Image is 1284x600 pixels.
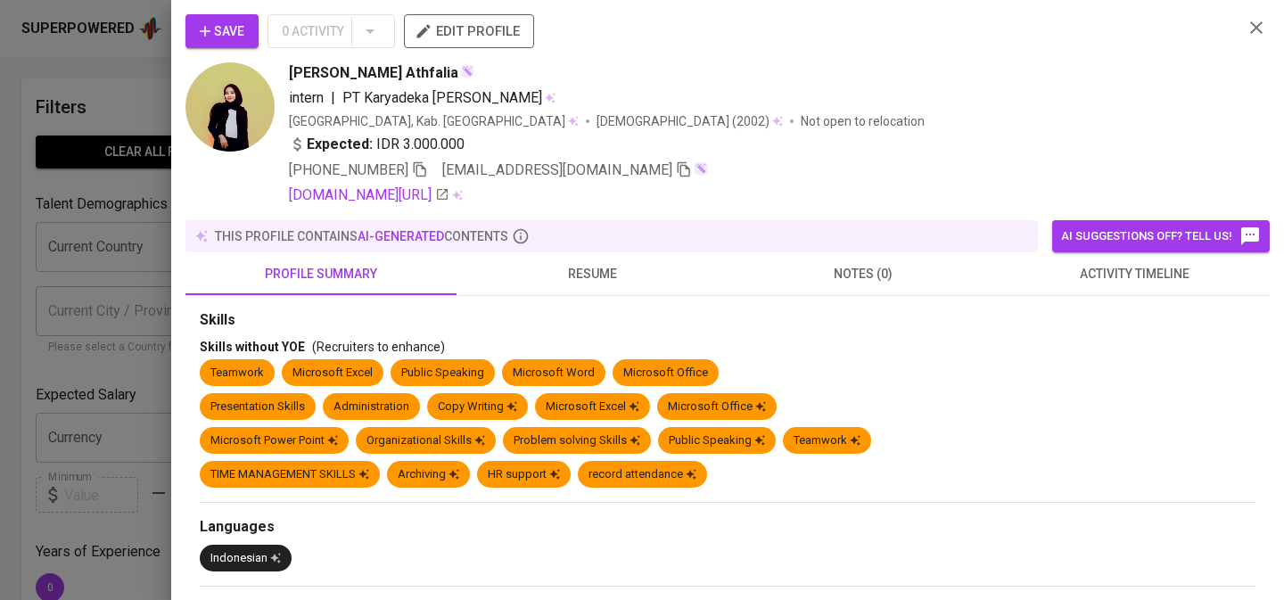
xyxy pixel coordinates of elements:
[588,466,696,483] div: record attendance
[289,62,458,84] span: [PERSON_NAME] Athfalia
[210,466,369,483] div: TIME MANAGEMENT SKILLS
[215,227,508,245] p: this profile contains contents
[210,550,281,567] div: Indonesian
[442,161,672,178] span: [EMAIL_ADDRESS][DOMAIN_NAME]
[289,134,465,155] div: IDR 3.000.000
[200,21,244,43] span: Save
[418,20,520,43] span: edit profile
[342,89,542,106] span: PT Karyadeka [PERSON_NAME]
[738,263,988,285] span: notes (0)
[801,112,925,130] p: Not open to relocation
[289,112,579,130] div: [GEOGRAPHIC_DATA], Kab. [GEOGRAPHIC_DATA]
[210,432,338,449] div: Microsoft Power Point
[366,432,485,449] div: Organizational Skills
[513,365,595,382] div: Microsoft Word
[292,365,373,382] div: Microsoft Excel
[623,365,708,382] div: Microsoft Office
[669,432,765,449] div: Public Speaking
[289,89,324,106] span: intern
[401,365,484,382] div: Public Speaking
[333,399,409,415] div: Administration
[200,517,1255,538] div: Languages
[668,399,766,415] div: Microsoft Office
[1009,263,1259,285] span: activity timeline
[404,14,534,48] button: edit profile
[200,340,305,354] span: Skills without YOE
[289,185,449,206] a: [DOMAIN_NAME][URL]
[1052,220,1270,252] button: AI suggestions off? Tell us!
[200,310,1255,331] div: Skills
[196,263,446,285] span: profile summary
[694,161,708,176] img: magic_wand.svg
[404,23,534,37] a: edit profile
[467,263,717,285] span: resume
[597,112,732,130] span: [DEMOGRAPHIC_DATA]
[358,229,444,243] span: AI-generated
[307,134,373,155] b: Expected:
[460,64,474,78] img: magic_wand.svg
[210,399,305,415] div: Presentation Skills
[398,466,459,483] div: Archiving
[488,466,560,483] div: HR support
[546,399,639,415] div: Microsoft Excel
[794,432,860,449] div: Teamwork
[289,161,408,178] span: [PHONE_NUMBER]
[1061,226,1261,247] span: AI suggestions off? Tell us!
[185,14,259,48] button: Save
[438,399,517,415] div: Copy Writing
[514,432,640,449] div: Problem solving Skills
[185,62,275,152] img: 99f02e8378fdb5ac674a7619223049d5.jpg
[597,112,783,130] div: (2002)
[331,87,335,109] span: |
[210,365,264,382] div: Teamwork
[312,340,445,354] span: (Recruiters to enhance)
